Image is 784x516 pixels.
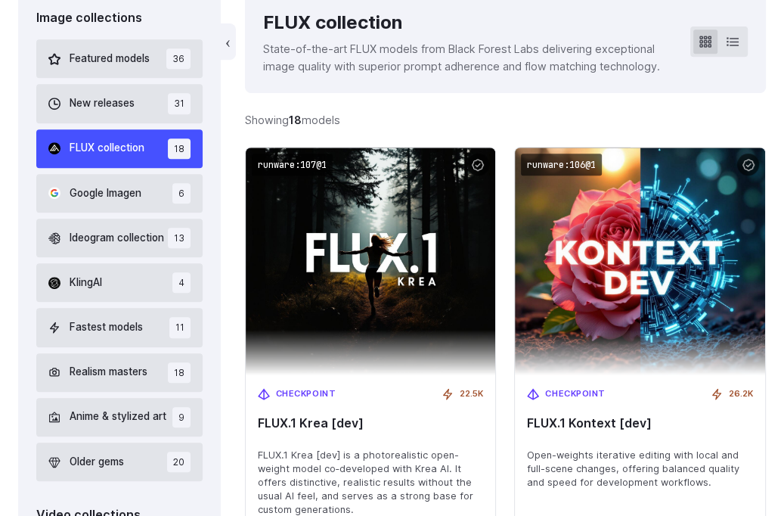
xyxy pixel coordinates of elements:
[36,8,203,28] div: Image collections
[168,228,191,248] span: 13
[527,416,753,431] span: FLUX.1 Kontext [dev]
[263,8,666,37] div: FLUX collection
[169,317,191,337] span: 11
[527,449,753,490] span: Open-weights iterative editing with local and full-scene changes, offering balanced quality and s...
[70,95,135,112] span: New releases
[258,416,484,431] span: FLUX.1 Krea [dev]
[36,398,203,437] button: Anime & stylized art 9
[70,364,147,381] span: Realism masters
[70,140,144,157] span: FLUX collection
[36,39,203,78] button: Featured models 36
[221,23,236,60] button: ‹
[166,48,191,69] span: 36
[246,148,496,375] img: FLUX.1 Krea [dev]
[70,275,102,291] span: KlingAI
[70,454,124,471] span: Older gems
[515,148,765,375] img: FLUX.1 Kontext [dev]
[70,230,164,247] span: Ideogram collection
[460,387,483,401] span: 22.5K
[172,183,191,204] span: 6
[172,272,191,293] span: 4
[168,138,191,159] span: 18
[729,387,753,401] span: 26.2K
[36,263,203,302] button: KlingAI 4
[36,84,203,123] button: New releases 31
[36,219,203,257] button: Ideogram collection 13
[36,129,203,168] button: FLUX collection 18
[36,174,203,213] button: Google Imagen 6
[521,154,602,176] code: runware:106@1
[263,40,666,75] p: State-of-the-art FLUX models from Black Forest Labs delivering exceptional image quality with sup...
[168,93,191,113] span: 31
[70,51,150,67] span: Featured models
[168,362,191,383] span: 18
[245,111,340,129] div: Showing models
[70,409,166,425] span: Anime & stylized art
[70,185,141,202] span: Google Imagen
[252,154,333,176] code: runware:107@1
[289,113,302,126] strong: 18
[545,387,606,401] span: Checkpoint
[167,452,191,472] span: 20
[70,319,143,336] span: Fastest models
[36,308,203,347] button: Fastest models 11
[172,407,191,427] span: 9
[36,353,203,392] button: Realism masters 18
[36,443,203,481] button: Older gems 20
[276,387,336,401] span: Checkpoint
